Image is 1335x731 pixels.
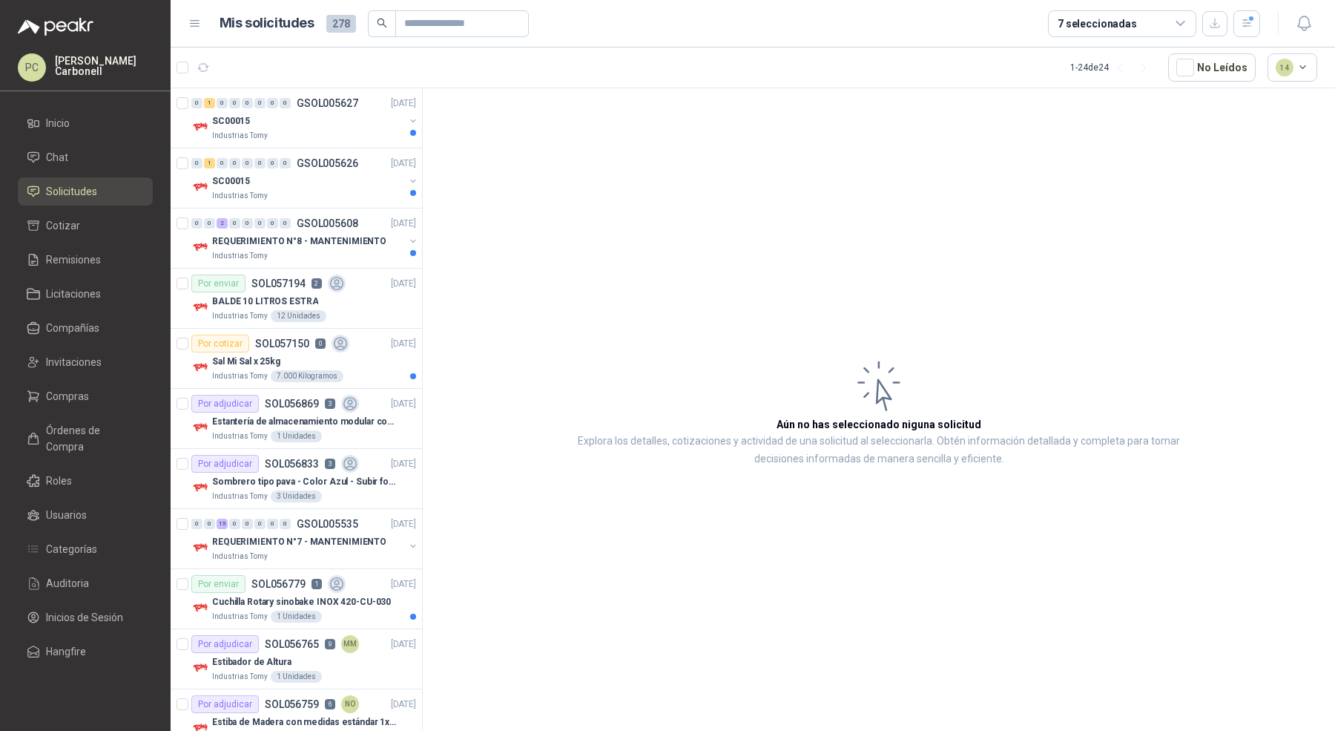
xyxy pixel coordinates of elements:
img: Company Logo [191,178,209,196]
span: Roles [46,473,72,489]
span: Compañías [46,320,99,336]
div: 0 [217,158,228,168]
p: Industrias Tomy [212,310,268,322]
a: Auditoria [18,569,153,597]
div: 0 [229,519,240,529]
span: Licitaciones [46,286,101,302]
div: 0 [229,158,240,168]
p: 0 [315,338,326,349]
a: Categorías [18,535,153,563]
a: Hangfire [18,637,153,666]
p: Industrias Tomy [212,430,268,442]
a: Inicios de Sesión [18,603,153,632]
div: 0 [267,218,278,229]
p: SOL056759 [265,699,319,709]
div: 0 [267,519,278,529]
span: Cotizar [46,217,80,234]
a: Remisiones [18,246,153,274]
h1: Mis solicitudes [220,13,314,34]
a: Invitaciones [18,348,153,376]
a: Solicitudes [18,177,153,206]
p: 2 [311,278,322,289]
a: Roles [18,467,153,495]
div: 2 [217,218,228,229]
a: Inicio [18,109,153,137]
p: [DATE] [391,96,416,111]
p: GSOL005627 [297,98,358,108]
a: 0 1 0 0 0 0 0 0 GSOL005626[DATE] Company LogoSC00015Industrias Tomy [191,154,419,202]
p: Industrias Tomy [212,671,268,683]
div: 1 - 24 de 24 [1070,56,1156,79]
a: Por adjudicarSOL0568693[DATE] Company LogoEstantería de almacenamiento modular con organizadores ... [171,389,422,449]
div: 0 [267,98,278,108]
div: 0 [191,218,202,229]
div: 0 [229,98,240,108]
img: Company Logo [191,238,209,256]
div: Por cotizar [191,335,249,353]
span: Usuarios [46,507,87,523]
div: NO [341,695,359,713]
p: REQUERIMIENTO N°8 - MANTENIMIENTO [212,235,386,249]
div: 0 [254,218,266,229]
span: Inicios de Sesión [46,609,123,626]
div: 0 [242,218,253,229]
a: Por cotizarSOL0571500[DATE] Company LogoSal Mi Sal x 25kgIndustrias Tomy7.000 Kilogramos [171,329,422,389]
p: Sombrero tipo pava - Color Azul - Subir foto [212,475,397,489]
p: GSOL005535 [297,519,358,529]
div: Por adjudicar [191,395,259,413]
p: GSOL005626 [297,158,358,168]
div: MM [341,635,359,653]
div: 0 [280,158,291,168]
p: 1 [311,579,322,589]
div: 0 [191,519,202,529]
div: Por adjudicar [191,695,259,713]
div: 15 [217,519,228,529]
a: 0 0 2 0 0 0 0 0 GSOL005608[DATE] Company LogoREQUERIMIENTO N°8 - MANTENIMIENTOIndustrias Tomy [191,214,419,262]
p: 3 [325,459,335,469]
img: Company Logo [191,539,209,557]
p: [DATE] [391,277,416,291]
p: Industrias Tomy [212,190,268,202]
div: 0 [242,158,253,168]
div: 0 [254,519,266,529]
div: 7.000 Kilogramos [271,370,343,382]
a: 0 1 0 0 0 0 0 0 GSOL005627[DATE] Company LogoSC00015Industrias Tomy [191,94,419,142]
p: Industrias Tomy [212,130,268,142]
img: Company Logo [191,298,209,316]
p: Estantería de almacenamiento modular con organizadores abiertos [212,415,397,429]
p: SOL056869 [265,399,319,409]
a: Por adjudicarSOL0568333[DATE] Company LogoSombrero tipo pava - Color Azul - Subir fotoIndustrias ... [171,449,422,509]
span: Solicitudes [46,183,97,200]
div: 7 seleccionadas [1058,16,1137,32]
div: PC [18,53,46,82]
p: [DATE] [391,157,416,171]
span: search [377,18,387,28]
p: Industrias Tomy [212,551,268,563]
p: 9 [325,639,335,649]
span: Inicio [46,115,70,131]
p: Industrias Tomy [212,611,268,623]
div: 0 [242,519,253,529]
p: REQUERIMIENTO N°7 - MANTENIMIENTO [212,535,386,549]
a: 0 0 15 0 0 0 0 0 GSOL005535[DATE] Company LogoREQUERIMIENTO N°7 - MANTENIMIENTOIndustrias Tomy [191,515,419,563]
div: Por adjudicar [191,635,259,653]
span: Órdenes de Compra [46,422,139,455]
a: Chat [18,143,153,171]
span: Compras [46,388,89,404]
p: SOL056779 [251,579,306,589]
span: Chat [46,149,68,165]
span: Remisiones [46,252,101,268]
img: Company Logo [191,479,209,496]
div: 1 Unidades [271,671,322,683]
div: 0 [280,519,291,529]
div: 1 Unidades [271,430,322,442]
a: Licitaciones [18,280,153,308]
div: 1 [204,158,215,168]
p: SOL056833 [265,459,319,469]
img: Company Logo [191,659,209,677]
a: Órdenes de Compra [18,416,153,461]
p: GSOL005608 [297,218,358,229]
img: Company Logo [191,358,209,376]
a: Compras [18,382,153,410]
div: 0 [254,98,266,108]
